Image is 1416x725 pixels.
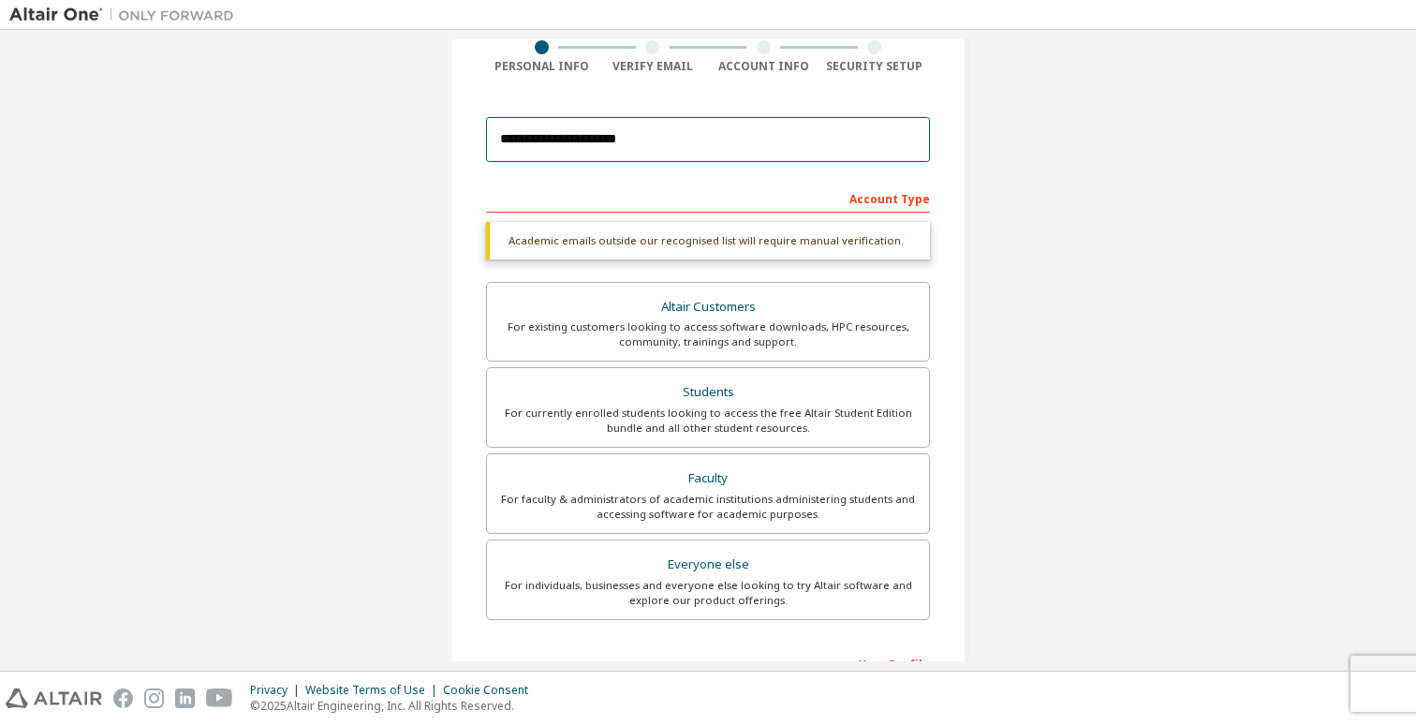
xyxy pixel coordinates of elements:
[498,294,918,320] div: Altair Customers
[498,406,918,436] div: For currently enrolled students looking to access the free Altair Student Edition bundle and all ...
[498,492,918,522] div: For faculty & administrators of academic institutions administering students and accessing softwa...
[206,688,233,708] img: youtube.svg
[9,6,243,24] img: Altair One
[498,552,918,578] div: Everyone else
[498,578,918,608] div: For individuals, businesses and everyone else looking to try Altair software and explore our prod...
[819,59,931,74] div: Security Setup
[113,688,133,708] img: facebook.svg
[708,59,819,74] div: Account Info
[486,648,930,678] div: Your Profile
[175,688,195,708] img: linkedin.svg
[486,183,930,213] div: Account Type
[486,59,597,74] div: Personal Info
[498,319,918,349] div: For existing customers looking to access software downloads, HPC resources, community, trainings ...
[498,466,918,492] div: Faculty
[443,683,539,698] div: Cookie Consent
[250,698,539,714] p: © 2025 Altair Engineering, Inc. All Rights Reserved.
[144,688,164,708] img: instagram.svg
[486,222,930,259] div: Academic emails outside our recognised list will require manual verification.
[305,683,443,698] div: Website Terms of Use
[6,688,102,708] img: altair_logo.svg
[498,379,918,406] div: Students
[597,59,709,74] div: Verify Email
[250,683,305,698] div: Privacy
